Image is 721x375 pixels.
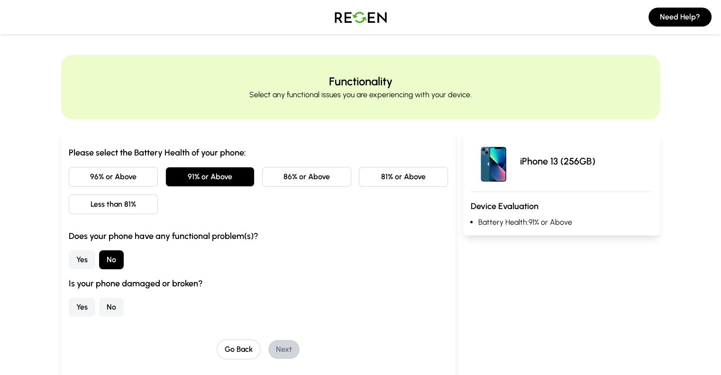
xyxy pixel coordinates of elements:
h3: Does your phone have any functional problem(s)? [69,229,448,243]
h3: Device Evaluation [471,200,653,213]
button: 86% or Above [262,167,351,187]
h3: Please select the Battery Health of your phone: [69,146,448,159]
button: Need Help? [648,8,712,27]
p: Select any functional issues you are experiencing with your device. [249,89,472,101]
button: 91% or Above [165,167,255,187]
img: iPhone 13 [471,138,516,184]
button: Less than 81% [69,194,158,214]
h2: Functionality [329,74,392,89]
li: Battery Health: 91% or Above [478,217,653,228]
button: 96% or Above [69,167,158,187]
button: Next [268,340,300,359]
button: 81% or Above [359,167,448,187]
button: Go Back [217,339,261,359]
button: No [99,298,124,317]
button: Yes [69,298,95,317]
h3: Is your phone damaged or broken? [69,277,448,290]
button: Yes [69,250,95,269]
button: No [99,250,124,269]
img: Logo [328,4,394,30]
p: iPhone 13 (256GB) [520,155,595,168]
